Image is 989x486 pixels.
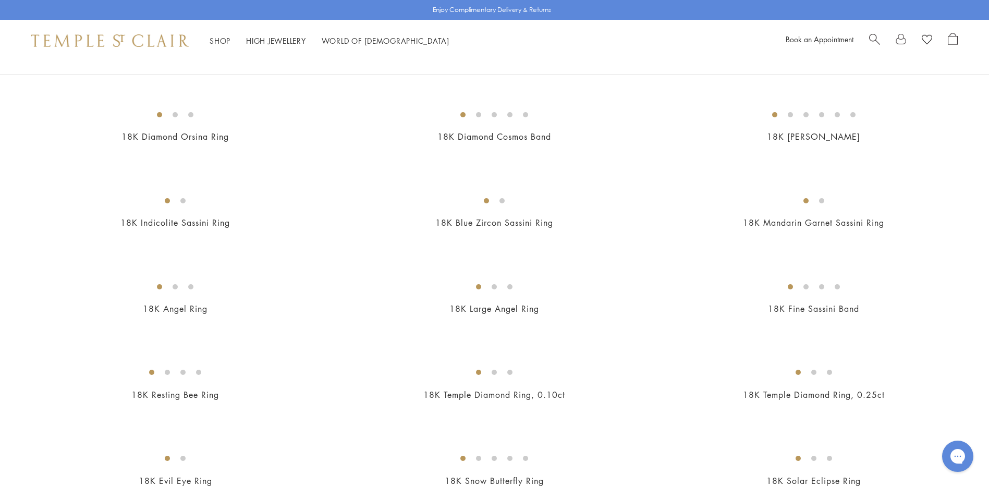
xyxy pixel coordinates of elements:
a: 18K Indicolite Sassini Ring [120,217,230,228]
a: 18K Diamond Cosmos Band [437,131,551,142]
a: 18K Diamond Orsina Ring [121,131,229,142]
a: 18K Temple Diamond Ring, 0.25ct [743,389,885,400]
a: Book an Appointment [786,34,853,44]
iframe: Gorgias live chat messenger [937,437,979,476]
a: View Wishlist [922,33,932,48]
a: 18K Fine Sassini Band [768,303,859,314]
nav: Main navigation [210,34,449,47]
a: 18K [PERSON_NAME] [767,131,860,142]
a: 18K Resting Bee Ring [131,389,219,400]
p: Enjoy Complimentary Delivery & Returns [433,5,551,15]
a: Search [869,33,880,48]
a: Open Shopping Bag [948,33,958,48]
a: 18K Large Angel Ring [449,303,539,314]
a: 18K Temple Diamond Ring, 0.10ct [423,389,565,400]
a: High JewelleryHigh Jewellery [246,35,306,46]
img: Temple St. Clair [31,34,189,47]
a: ShopShop [210,35,230,46]
a: 18K Blue Zircon Sassini Ring [435,217,553,228]
a: 18K Mandarin Garnet Sassini Ring [743,217,884,228]
a: World of [DEMOGRAPHIC_DATA]World of [DEMOGRAPHIC_DATA] [322,35,449,46]
a: 18K Angel Ring [143,303,207,314]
